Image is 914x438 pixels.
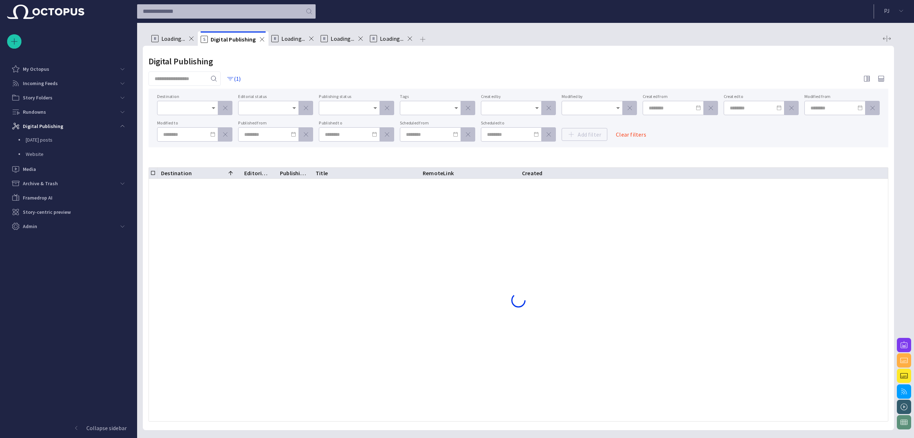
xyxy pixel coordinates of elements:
p: Media [23,166,36,173]
span: Loading... [281,35,305,42]
div: Media [7,162,130,176]
p: My Octopus [23,65,49,73]
p: R [370,35,377,42]
p: R [271,35,278,42]
div: Framedrop AI [7,191,130,205]
button: Clear filters [610,128,652,141]
div: Website [11,148,130,162]
div: Publishing status [280,169,306,177]
label: Modified by [562,94,583,99]
label: Published from [238,120,267,126]
div: SDigital Publishing [198,31,268,46]
p: Archive & Trash [23,180,58,187]
p: Story-centric preview [23,208,71,216]
p: Collapse sidebar [86,424,127,432]
label: Created to [724,94,743,99]
span: Loading... [380,35,403,42]
label: Scheduled from [400,120,428,126]
button: Open [209,103,219,113]
div: RLoading... [318,31,367,46]
p: S [201,36,208,43]
div: Editorial status [244,169,271,177]
button: Open [613,103,623,113]
button: Open [289,103,299,113]
div: [DATE] posts [11,133,130,148]
button: Collapse sidebar [7,421,130,435]
p: Framedrop AI [23,194,52,201]
span: Digital Publishing [211,36,256,43]
ul: main menu [7,62,130,233]
label: Tags [400,94,409,99]
label: Modified from [804,94,830,99]
div: Title [316,169,328,177]
button: Open [370,103,380,113]
label: Created from [643,94,667,99]
label: Scheduled to [481,120,504,126]
button: Sort [226,168,236,178]
p: Website [26,151,130,158]
p: Rundowns [23,108,46,115]
label: Created by [481,94,501,99]
span: Loading... [161,35,185,42]
p: R [151,35,159,42]
p: Digital Publishing [23,123,63,130]
span: Loading... [331,35,354,42]
button: (1) [224,72,244,85]
label: Modified to [157,120,178,126]
label: Publishing status [319,94,351,99]
div: Created [522,169,542,177]
button: Open [532,103,542,113]
p: P J [884,6,890,15]
p: R [321,35,328,42]
div: Story-centric preview [7,205,130,219]
button: Open [451,103,461,113]
button: PJ [878,4,910,17]
p: Incoming Feeds [23,80,58,87]
p: Story Folders [23,94,52,101]
img: Octopus News Room [7,5,84,19]
label: Published to [319,120,342,126]
label: Editorial status [238,94,267,99]
div: RLoading... [268,31,318,46]
label: Destination [157,94,179,99]
div: RLoading... [367,31,416,46]
div: Destination [161,169,202,177]
p: [DATE] posts [26,136,130,143]
div: RemoteLink [423,169,454,177]
p: Admin [23,223,37,230]
div: RLoading... [149,31,198,46]
h2: Digital Publishing [149,56,213,67]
